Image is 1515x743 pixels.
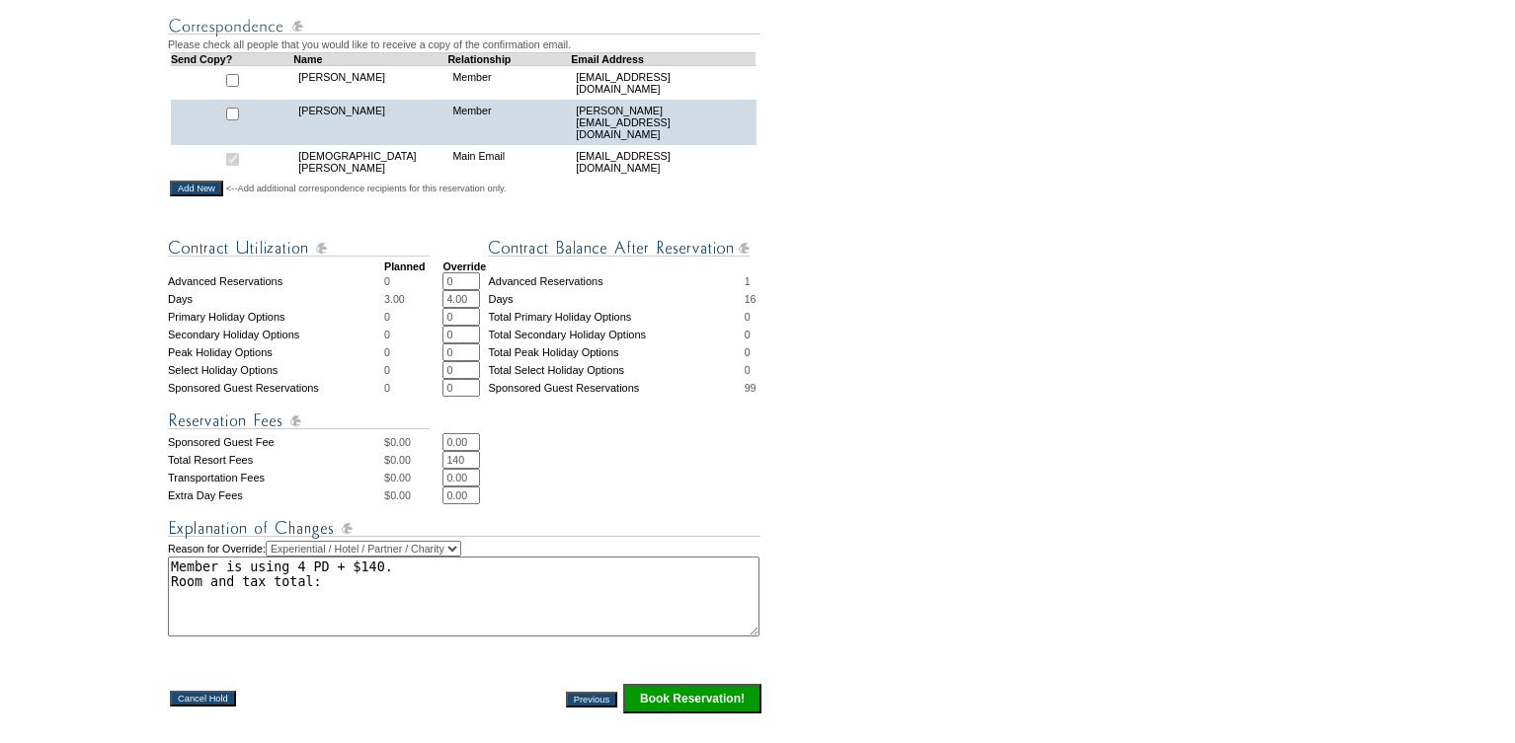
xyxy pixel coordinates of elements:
[488,308,744,326] td: Total Primary Holiday Options
[168,469,384,486] td: Transportation Fees
[488,236,750,260] img: Contract Balance After Reservation
[384,433,442,451] td: $
[623,684,761,713] input: Click this button to finalize your reservation.
[384,382,390,394] span: 0
[384,275,390,287] span: 0
[488,361,744,379] td: Total Select Holiday Options
[168,541,763,636] td: Reason for Override:
[384,346,390,358] span: 0
[226,183,507,194] span: <--Add additional correspondence recipients for this reservation only.
[571,52,756,65] td: Email Address
[384,469,442,486] td: $
[384,329,390,340] span: 0
[745,275,751,287] span: 1
[488,343,744,361] td: Total Peak Holiday Options
[170,691,236,706] input: Cancel Hold
[390,436,411,448] span: 0.00
[571,65,756,100] td: [EMAIL_ADDRESS][DOMAIN_NAME]
[168,409,430,433] img: Reservation Fees
[571,145,756,179] td: [EMAIL_ADDRESS][DOMAIN_NAME]
[168,308,384,326] td: Primary Holiday Options
[571,100,756,145] td: [PERSON_NAME][EMAIL_ADDRESS][DOMAIN_NAME]
[168,451,384,469] td: Total Resort Fees
[488,272,744,290] td: Advanced Reservations
[168,516,760,541] img: Explanation of Changes
[171,52,294,65] td: Send Copy?
[168,38,571,50] span: Please check all people that you would like to receive a copy of the confirmation email.
[293,145,447,179] td: [DEMOGRAPHIC_DATA][PERSON_NAME]
[745,346,751,358] span: 0
[390,472,411,483] span: 0.00
[488,326,744,343] td: Total Secondary Holiday Options
[384,293,405,305] span: 3.00
[168,326,384,343] td: Secondary Holiday Options
[168,361,384,379] td: Select Holiday Options
[293,65,447,100] td: [PERSON_NAME]
[384,451,442,469] td: $
[168,272,384,290] td: Advanced Reservations
[447,145,571,179] td: Main Email
[168,433,384,451] td: Sponsored Guest Fee
[168,343,384,361] td: Peak Holiday Options
[384,364,390,376] span: 0
[447,100,571,145] td: Member
[488,379,744,397] td: Sponsored Guest Reservations
[745,382,757,394] span: 99
[447,65,571,100] td: Member
[384,486,442,504] td: $
[168,379,384,397] td: Sponsored Guest Reservations
[566,692,617,707] input: Previous
[384,260,425,272] strong: Planned
[168,486,384,504] td: Extra Day Fees
[390,454,411,466] span: 0.00
[745,311,751,323] span: 0
[390,489,411,501] span: 0.00
[168,290,384,308] td: Days
[745,293,757,305] span: 16
[447,52,571,65] td: Relationship
[745,364,751,376] span: 0
[293,52,447,65] td: Name
[442,260,486,272] strong: Override
[170,181,223,196] input: Add New
[293,100,447,145] td: [PERSON_NAME]
[488,290,744,308] td: Days
[168,236,430,260] img: Contract Utilization
[745,329,751,340] span: 0
[384,311,390,323] span: 0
